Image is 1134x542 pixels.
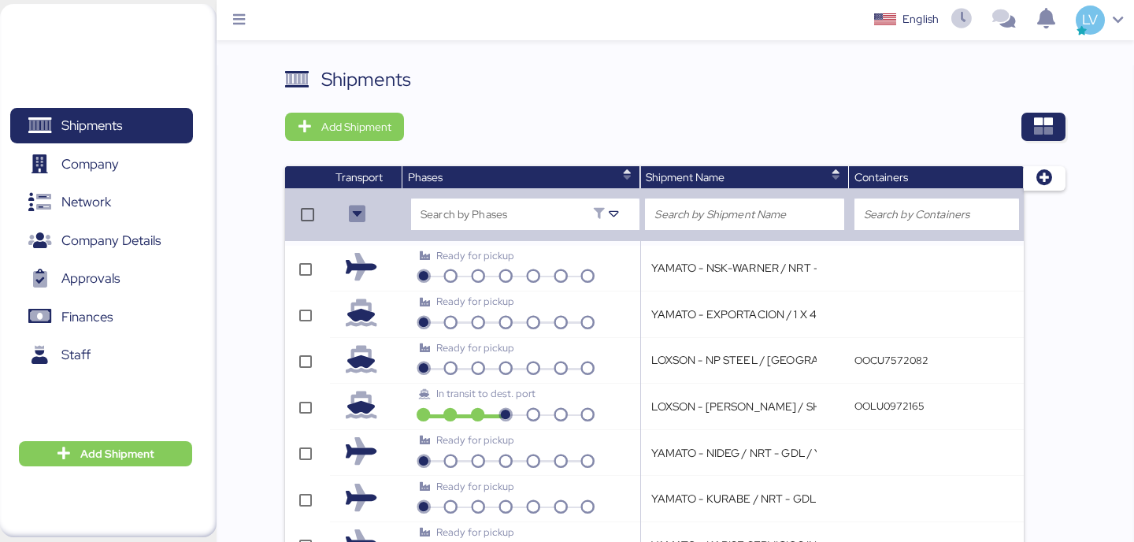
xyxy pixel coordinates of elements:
span: Containers [854,170,908,184]
a: Finances [10,299,193,335]
span: Transport [335,170,383,184]
span: Add Shipment [80,444,154,463]
a: Approvals [10,261,193,297]
button: Menu [226,7,253,34]
span: Ready for pickup [436,525,514,539]
span: LV [1082,9,1098,30]
span: Ready for pickup [436,433,514,447]
q-button: OOLU0972165 [854,399,925,413]
a: Company [10,146,193,182]
input: Search by Shipment Name [654,205,834,224]
div: Shipments [321,65,411,94]
span: Approvals [61,267,120,290]
q-button: OOCU7572082 [854,354,928,367]
a: Network [10,184,193,221]
span: Shipments [61,114,122,137]
a: Shipments [10,108,193,144]
button: Add Shipment [285,113,404,141]
span: Shipment Name [646,170,724,184]
span: Company [61,153,119,176]
span: Company Details [61,229,161,252]
span: Ready for pickup [436,249,514,262]
span: Ready for pickup [436,480,514,493]
span: Staff [61,343,91,366]
a: Company Details [10,222,193,258]
span: Ready for pickup [436,295,514,308]
a: Staff [10,337,193,373]
span: Network [61,191,111,213]
span: Add Shipment [321,117,391,136]
input: Search by Containers [864,205,1010,224]
span: Phases [408,170,443,184]
div: English [902,11,939,28]
span: Ready for pickup [436,341,514,355]
button: Add Shipment [19,441,192,466]
span: In transit to dest. port [436,387,535,400]
span: Finances [61,306,113,329]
